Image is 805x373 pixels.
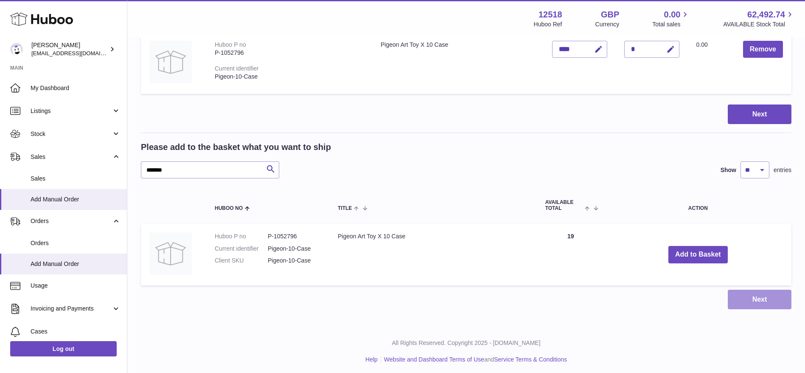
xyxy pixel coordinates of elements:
a: Website and Dashboard Terms of Use [384,356,484,363]
dd: Pigeon-10-Case [268,257,321,265]
a: Help [365,356,378,363]
span: Sales [31,153,112,161]
span: 62,492.74 [747,9,785,20]
dt: Client SKU [215,257,268,265]
td: Pigeon Art Toy X 10 Case [372,32,543,94]
span: My Dashboard [31,84,121,92]
div: Current identifier [215,65,259,72]
span: Listings [31,107,112,115]
span: Orders [31,217,112,225]
button: Add to Basket [668,246,728,263]
p: All Rights Reserved. Copyright 2025 - [DOMAIN_NAME] [134,339,798,347]
span: 0.00 [696,41,708,48]
button: Next [728,290,791,310]
div: Pigeon-10-Case [215,73,364,81]
a: Log out [10,341,117,356]
img: internalAdmin-12518@internal.huboo.com [10,43,23,56]
span: Stock [31,130,112,138]
span: AVAILABLE Stock Total [723,20,795,28]
span: Orders [31,239,121,247]
button: Next [728,105,791,124]
dd: Pigeon-10-Case [268,245,321,253]
span: AVAILABLE Total [545,200,583,211]
img: Pigeon Art Toy X 10 Case [149,41,192,83]
span: Cases [31,328,121,336]
td: 19 [537,224,605,285]
th: Action [605,191,791,219]
div: [PERSON_NAME] [31,41,108,57]
span: Huboo no [215,206,243,211]
span: Total sales [652,20,690,28]
td: Pigeon Art Toy X 10 Case [329,224,537,285]
dt: Huboo P no [215,232,268,240]
span: Invoicing and Payments [31,305,112,313]
button: Remove [743,41,783,58]
div: Currency [595,20,620,28]
dt: Current identifier [215,245,268,253]
li: and [381,356,567,364]
span: Sales [31,175,121,183]
strong: GBP [601,9,619,20]
a: 62,492.74 AVAILABLE Stock Total [723,9,795,28]
span: entries [774,166,791,174]
div: Huboo P no [215,41,246,48]
span: 0.00 [664,9,681,20]
div: Huboo Ref [534,20,562,28]
span: [EMAIL_ADDRESS][DOMAIN_NAME] [31,50,125,57]
a: Service Terms & Conditions [494,356,567,363]
a: 0.00 Total sales [652,9,690,28]
span: Usage [31,282,121,290]
h2: Please add to the basket what you want to ship [141,141,331,153]
span: Title [338,206,352,211]
span: Add Manual Order [31,195,121,203]
img: Pigeon Art Toy X 10 Case [149,232,192,275]
div: P-1052796 [215,49,364,57]
dd: P-1052796 [268,232,321,240]
span: Add Manual Order [31,260,121,268]
strong: 12518 [539,9,562,20]
label: Show [721,166,736,174]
